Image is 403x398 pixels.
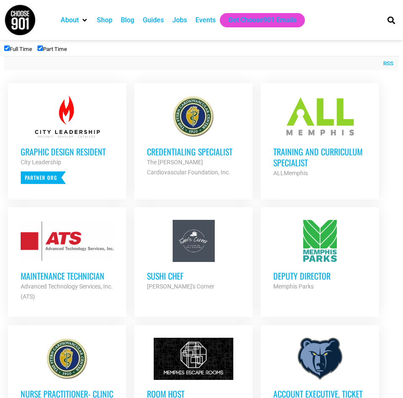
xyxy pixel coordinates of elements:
[195,15,216,25] a: Events
[4,45,10,51] input: Full Time
[21,146,114,157] h3: Graphic Design Resident
[261,207,379,304] a: Deputy Director Memphis Parks
[273,283,314,290] strong: Memphis Parks
[384,13,398,27] div: Search
[8,207,126,314] a: Maintenance Technician Advanced Technology Services, Inc. (ATS)
[134,83,253,190] a: Credentialing Specialist The [PERSON_NAME] Cardiovascular Foundation, Inc.
[273,170,308,176] strong: ALLMemphis
[147,283,214,290] strong: [PERSON_NAME]'s Corner
[56,13,376,27] nav: Main nav
[37,46,67,52] label: Part Time
[21,283,113,300] strong: Advanced Technology Services, Inc. (ATS)
[147,146,240,157] h3: Credentialing Specialist
[147,270,240,281] h3: Sushi Chef
[4,46,32,52] label: Full Time
[121,15,134,25] a: Blog
[134,207,253,304] a: Sushi Chef [PERSON_NAME]'s Corner
[56,13,93,27] div: About
[21,270,114,281] h3: Maintenance Technician
[379,59,393,68] a: RSS
[172,15,187,25] a: Jobs
[97,15,112,25] a: Shop
[147,159,230,176] strong: The [PERSON_NAME] Cardiovascular Foundation, Inc.
[37,45,43,51] input: Part Time
[273,146,366,168] h3: Training and Curriculum Specialist
[228,15,296,25] a: Get Choose901 Emails
[143,15,164,25] a: Guides
[8,83,126,197] a: Graphic Design Resident City Leadership Partner Org
[61,15,79,25] a: About
[273,270,366,281] h3: Deputy Director
[21,171,66,184] p: Partner Org
[261,83,379,191] a: Training and Curriculum Specialist ALLMemphis
[21,159,61,166] strong: City Leadership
